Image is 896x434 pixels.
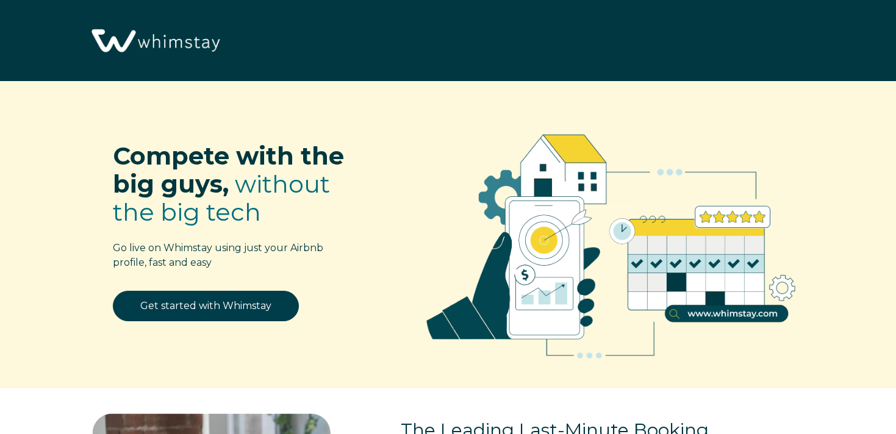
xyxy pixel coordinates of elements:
[113,242,323,268] span: Go live on Whimstay using just your Airbnb profile, fast and easy
[396,99,826,381] img: RBO Ilustrations-02
[113,141,344,199] span: Compete with the big guys,
[113,169,330,227] span: without the big tech
[113,291,299,321] a: Get started with Whimstay
[85,6,224,77] img: Whimstay Logo-02 1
